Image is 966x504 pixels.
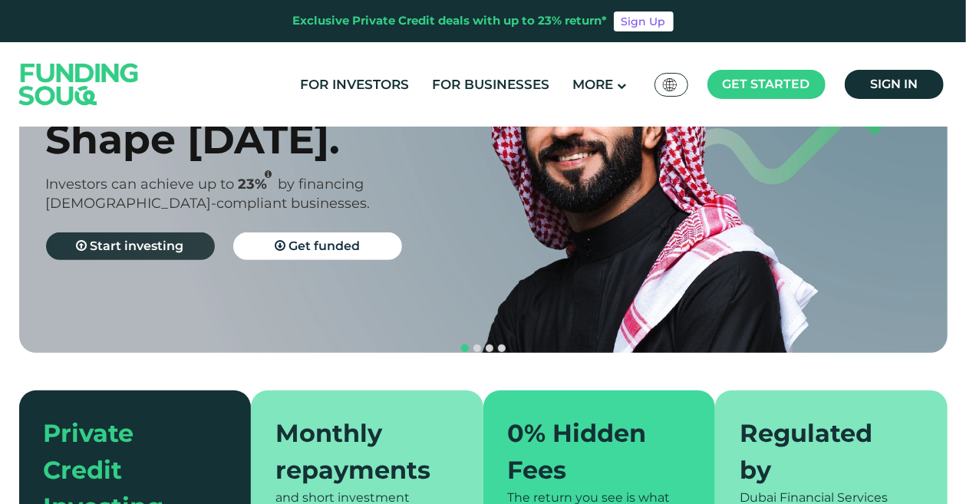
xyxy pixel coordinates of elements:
[723,77,810,91] span: Get started
[471,342,483,354] button: navigation
[296,72,413,97] a: For Investors
[572,77,613,92] span: More
[483,342,496,354] button: navigation
[459,342,471,354] button: navigation
[46,232,215,260] a: Start investing
[46,176,371,212] span: by financing [DEMOGRAPHIC_DATA]-compliant businesses.
[233,232,402,260] a: Get funded
[275,415,440,489] div: Monthly repayments
[740,415,905,489] div: Regulated by
[496,342,508,354] button: navigation
[46,115,510,163] div: Shape [DATE].
[4,45,154,123] img: Logo
[428,72,553,97] a: For Businesses
[870,77,918,91] span: Sign in
[614,12,674,31] a: Sign Up
[288,239,360,253] span: Get funded
[508,415,673,489] div: 0% Hidden Fees
[845,70,944,99] a: Sign in
[663,78,677,91] img: SA Flag
[46,176,235,193] span: Investors can achieve up to
[293,12,608,30] div: Exclusive Private Credit deals with up to 23% return*
[265,170,272,179] i: 23% IRR (expected) ~ 15% Net yield (expected)
[91,239,184,253] span: Start investing
[239,176,279,193] span: 23%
